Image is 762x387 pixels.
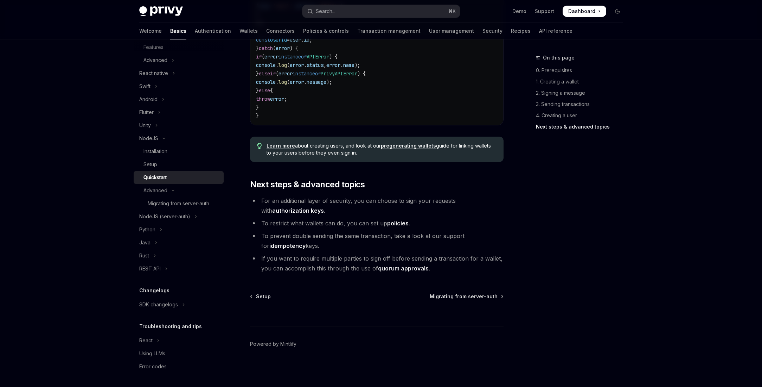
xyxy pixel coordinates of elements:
[139,121,151,130] div: Unity
[134,54,224,67] button: Toggle Advanced section
[512,8,526,15] a: Demo
[134,360,224,373] a: Error codes
[143,173,167,182] div: Quickstart
[134,158,224,171] a: Setup
[273,45,276,51] span: (
[430,293,498,300] span: Migrating from server-auth
[250,254,504,273] li: If you want to require multiple parties to sign off before sending a transaction for a wallet, yo...
[272,207,324,214] a: authorization keys
[326,62,340,68] span: error
[563,6,606,17] a: Dashboard
[303,23,349,39] a: Policies & controls
[195,23,231,39] a: Authentication
[256,293,271,300] span: Setup
[139,212,190,221] div: NodeJS (server-auth)
[270,37,287,43] span: userId
[256,96,270,102] span: throw
[134,67,224,80] button: Toggle React native section
[139,264,161,273] div: REST API
[139,95,158,104] div: Android
[256,37,270,43] span: const
[148,199,209,208] div: Migrating from server-auth
[324,62,326,68] span: ,
[250,341,296,348] a: Powered by Mintlify
[139,251,149,260] div: Rust
[134,171,224,184] a: Quickstart
[293,70,321,77] span: instanceof
[170,23,186,39] a: Basics
[139,349,165,358] div: Using LLMs
[276,45,290,51] span: error
[290,45,298,51] span: ) {
[430,293,503,300] a: Migrating from server-auth
[264,54,278,60] span: error
[250,218,504,228] li: To restrict what wallets can do, you can set up .
[276,62,278,68] span: .
[139,300,178,309] div: SDK changelogs
[301,37,304,43] span: .
[278,62,287,68] span: log
[309,37,312,43] span: ;
[139,238,151,247] div: Java
[134,236,224,249] button: Toggle Java section
[511,23,531,39] a: Recipes
[134,249,224,262] button: Toggle Rust section
[134,106,224,119] button: Toggle Flutter section
[278,70,293,77] span: error
[287,79,290,85] span: (
[536,87,629,99] a: 2. Signing a message
[256,113,259,119] span: }
[307,62,324,68] span: status
[276,79,278,85] span: .
[270,70,276,77] span: if
[143,56,167,64] div: Advanced
[139,69,168,77] div: React native
[357,70,366,77] span: ) {
[278,79,287,85] span: log
[381,143,436,149] a: pregenerating wallets
[139,6,183,16] img: dark logo
[535,8,554,15] a: Support
[329,54,338,60] span: ) {
[543,54,575,62] span: On this page
[256,104,259,111] span: }
[269,242,306,250] a: idempotency
[134,223,224,236] button: Toggle Python section
[326,79,332,85] span: );
[139,322,202,331] h5: Troubleshooting and tips
[134,93,224,106] button: Toggle Android section
[448,8,456,14] span: ⌘ K
[139,108,154,117] div: Flutter
[539,23,572,39] a: API reference
[354,62,360,68] span: );
[134,347,224,360] a: Using LLMs
[304,62,307,68] span: .
[139,82,151,90] div: Swift
[256,54,262,60] span: if
[134,298,224,311] button: Toggle SDK changelogs section
[256,62,276,68] span: console
[536,110,629,121] a: 4. Creating a user
[612,6,623,17] button: Toggle dark mode
[134,262,224,275] button: Toggle REST API section
[257,143,262,149] svg: Tip
[316,7,335,15] div: Search...
[256,87,259,94] span: }
[267,143,295,149] a: Learn more
[278,54,307,60] span: instanceof
[357,23,421,39] a: Transaction management
[134,132,224,145] button: Toggle NodeJS section
[302,5,460,18] button: Open search
[276,70,278,77] span: (
[134,184,224,197] button: Toggle Advanced section
[290,37,301,43] span: user
[290,62,304,68] span: error
[304,37,309,43] span: id
[139,134,158,143] div: NodeJS
[259,45,273,51] span: catch
[239,23,258,39] a: Wallets
[250,231,504,251] li: To prevent double sending the same transaction, take a look at our support for keys.
[429,23,474,39] a: User management
[259,87,270,94] span: else
[266,23,295,39] a: Connectors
